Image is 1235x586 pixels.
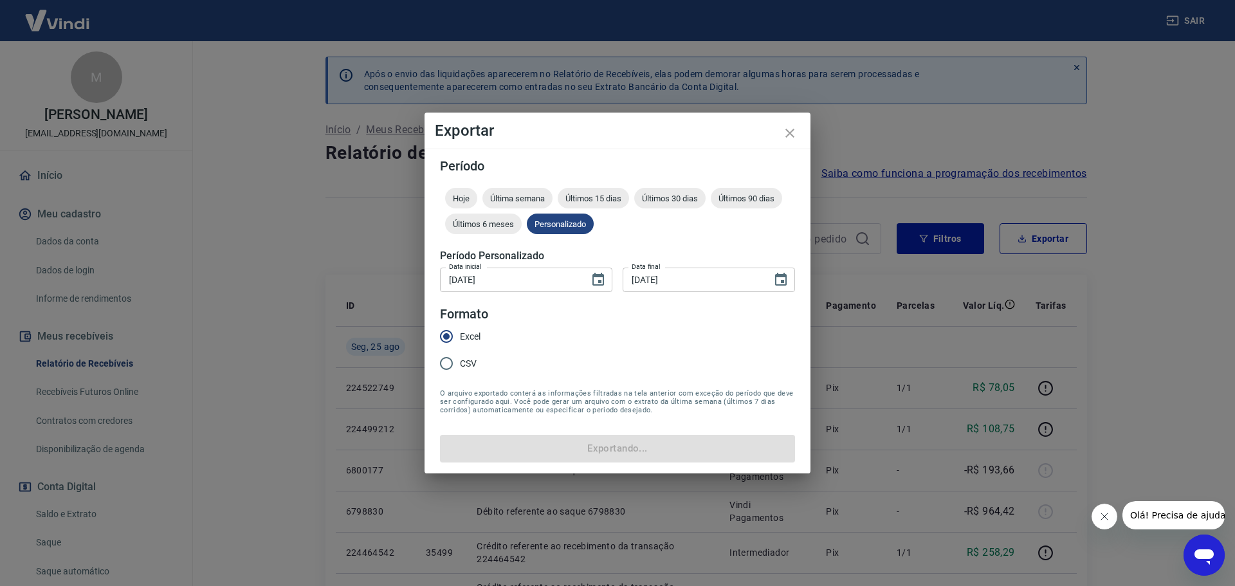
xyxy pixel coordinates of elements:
label: Data final [632,262,661,271]
iframe: Fechar mensagem [1092,504,1117,529]
div: Últimos 90 dias [711,188,782,208]
span: Excel [460,330,480,343]
span: Hoje [445,194,477,203]
div: Últimos 6 meses [445,214,522,234]
div: Hoje [445,188,477,208]
button: Choose date, selected date is 25 de ago de 2025 [585,267,611,293]
span: O arquivo exportado conterá as informações filtradas na tela anterior com exceção do período que ... [440,389,795,414]
span: CSV [460,357,477,371]
span: Última semana [482,194,553,203]
button: Choose date, selected date is 26 de ago de 2025 [768,267,794,293]
h4: Exportar [435,123,800,138]
h5: Período [440,160,795,172]
h5: Período Personalizado [440,250,795,262]
div: Últimos 15 dias [558,188,629,208]
input: DD/MM/YYYY [440,268,580,291]
span: Últimos 30 dias [634,194,706,203]
iframe: Botão para abrir a janela de mensagens [1184,535,1225,576]
span: Personalizado [527,219,594,229]
input: DD/MM/YYYY [623,268,763,291]
div: Última semana [482,188,553,208]
span: Últimos 90 dias [711,194,782,203]
div: Últimos 30 dias [634,188,706,208]
label: Data inicial [449,262,482,271]
button: close [774,118,805,149]
legend: Formato [440,305,488,324]
span: Últimos 6 meses [445,219,522,229]
div: Personalizado [527,214,594,234]
iframe: Mensagem da empresa [1122,501,1225,529]
span: Olá! Precisa de ajuda? [8,9,108,19]
span: Últimos 15 dias [558,194,629,203]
